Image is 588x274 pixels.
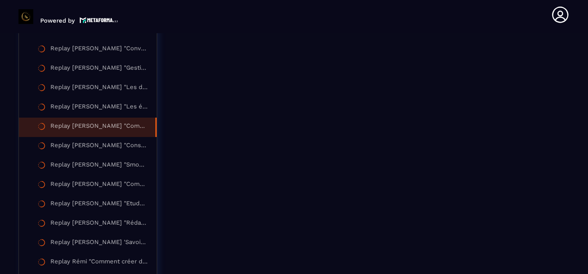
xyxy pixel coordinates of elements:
[50,45,147,55] div: Replay [PERSON_NAME] "Convertir un prospect en client"
[18,9,33,24] img: logo-branding
[50,180,147,191] div: Replay [PERSON_NAME] "Comment générer plus de réservations ?"
[50,64,147,74] div: Replay [PERSON_NAME] "Gestion des litiges"
[50,83,147,94] div: Replay [PERSON_NAME] "Les docs à demander au propriétaire, préparation en amont d'un rdv"
[50,142,147,152] div: Replay [PERSON_NAME] "Construire une routine de succès"
[50,103,147,113] div: Replay [PERSON_NAME] "Les étapes pour rentrer un bien sur les plateformes : airbnb/booking"
[40,17,75,24] p: Powered by
[50,200,147,210] div: Replay [PERSON_NAME] "Etude de marché"
[50,161,147,171] div: Replay [PERSON_NAME] "Smoobu"
[50,258,147,268] div: Replay Rémi "Comment créer des partenariats pour trouver des clients avec les artisans, agences i...
[50,238,147,249] div: Replay [PERSON_NAME] 'Savoir rassurer les propriétaires en cas de problèmes"
[50,219,147,229] div: Replay [PERSON_NAME] "Rédaction du livret d'accueil"
[50,122,146,132] div: Replay [PERSON_NAME] "Comment s’occuper quotidiennement de [PERSON_NAME] annonces"
[80,16,118,24] img: logo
